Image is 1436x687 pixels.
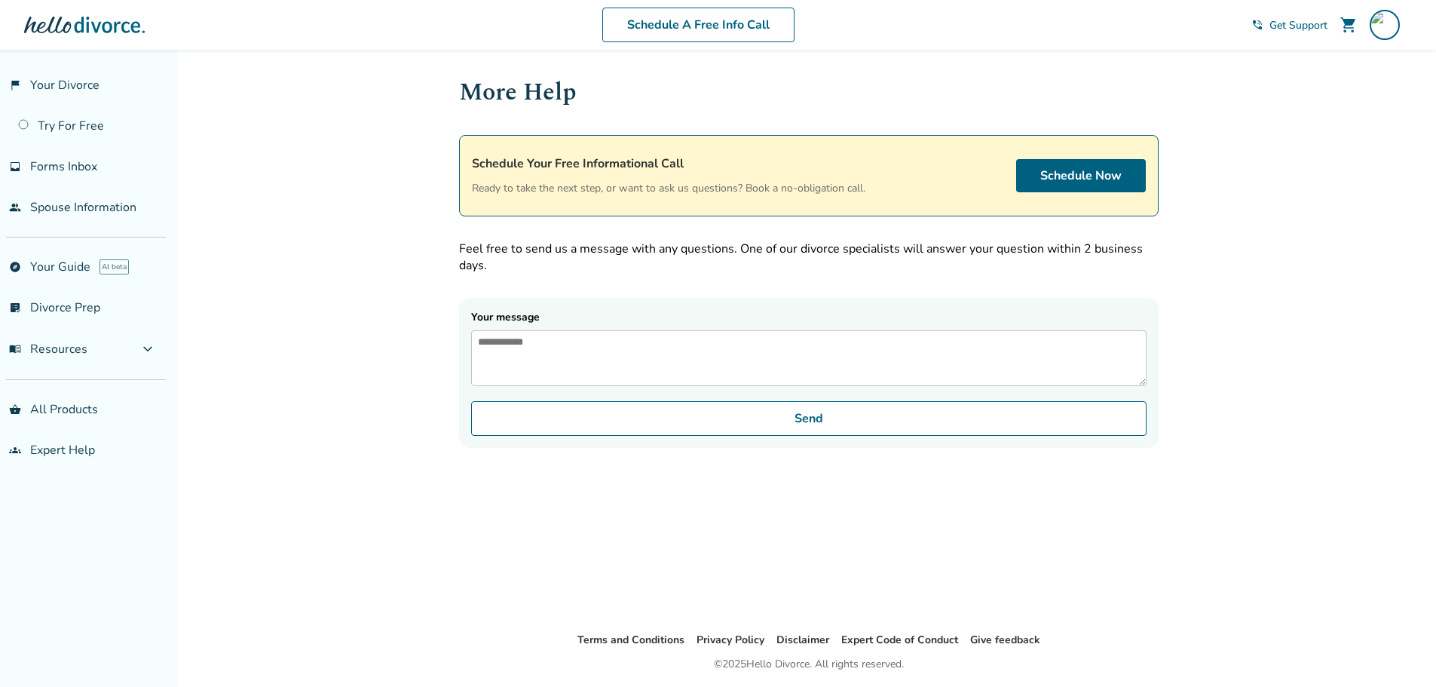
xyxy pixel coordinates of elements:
[970,631,1040,649] li: Give feedback
[1340,16,1358,34] span: shopping_cart
[459,74,1159,111] h1: More Help
[776,631,829,649] li: Disclaimer
[9,343,21,355] span: menu_book
[841,633,958,647] a: Expert Code of Conduct
[9,403,21,416] span: shopping_basket
[602,8,795,42] a: Schedule A Free Info Call
[577,633,684,647] a: Terms and Conditions
[697,633,764,647] a: Privacy Policy
[471,310,1147,386] label: Your message
[9,161,21,173] span: inbox
[9,341,87,357] span: Resources
[30,158,97,175] span: Forms Inbox
[459,241,1159,274] p: Feel free to send us a message with any questions. One of our divorce specialists will answer you...
[9,302,21,314] span: list_alt_check
[1251,19,1263,31] span: phone_in_talk
[139,340,157,358] span: expand_more
[471,330,1147,386] textarea: Your message
[9,79,21,91] span: flag_2
[1370,10,1400,40] img: marykcharles@gmail.com
[714,655,904,673] div: © 2025 Hello Divorce. All rights reserved.
[1251,18,1327,32] a: phone_in_talkGet Support
[100,259,129,274] span: AI beta
[472,154,865,173] h4: Schedule Your Free Informational Call
[9,261,21,273] span: explore
[9,201,21,213] span: people
[472,154,865,198] div: Ready to take the next step, or want to ask us questions? Book a no-obligation call.
[1269,18,1327,32] span: Get Support
[1016,159,1146,192] a: Schedule Now
[9,444,21,456] span: groups
[471,401,1147,436] button: Send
